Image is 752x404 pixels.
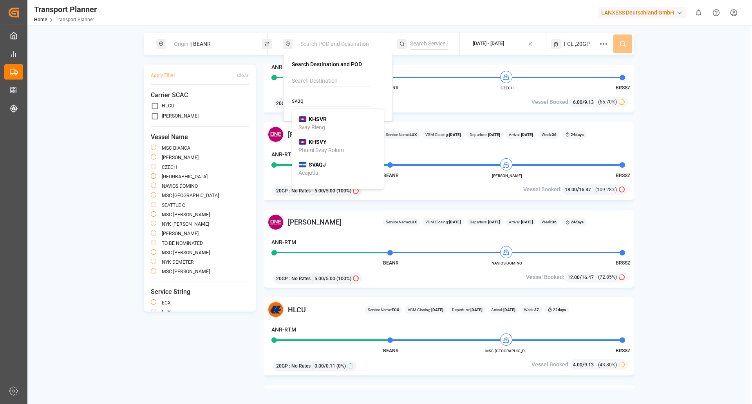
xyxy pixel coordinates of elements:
[573,361,596,369] div: /
[552,220,557,224] b: 36
[271,150,296,159] h4: ANR-RTM
[336,362,346,370] span: (0%)
[552,132,557,137] b: 36
[408,307,443,313] span: VGM Closing:
[598,98,617,105] span: (65.70%)
[383,260,399,266] span: BEANR
[271,326,296,334] h4: ANR-RTM
[575,40,590,48] span: ,20GP
[487,132,500,137] b: [DATE]
[298,123,325,132] div: Svay Rieng
[431,308,443,312] b: [DATE]
[268,301,284,318] img: Carrier
[542,132,557,138] span: Week:
[534,308,539,312] b: 37
[292,75,371,87] input: Search Destination
[573,362,582,368] span: 4.00
[309,139,327,145] b: KHSVY
[315,187,335,194] span: 5.00 / 5.00
[425,219,461,225] span: VGM Closing:
[298,116,307,122] img: country
[584,362,594,368] span: 9.13
[523,185,562,194] span: Vessel Booked:
[162,103,174,108] label: HLCU
[485,173,528,179] span: [PERSON_NAME]
[309,116,327,122] b: KHSVR
[410,132,417,137] b: LUX
[470,219,500,225] span: Departure:
[289,362,311,370] span: : No Rates
[276,187,288,194] span: 20GP
[487,220,500,224] b: [DATE]
[598,361,617,368] span: (43.80%)
[386,219,417,225] span: Service Name:
[579,187,591,192] span: 16.47
[300,41,369,47] span: Search POD and Destination
[383,173,399,178] span: BEANR
[151,287,249,297] span: Service String
[298,161,307,168] img: country
[595,186,617,193] span: (109.28%)
[174,41,192,47] span: Origin ||
[336,187,351,194] span: (100%)
[289,187,311,194] span: : No Rates
[162,114,199,118] label: [PERSON_NAME]
[315,362,335,370] span: 0.00 / 0.11
[425,132,461,138] span: VGM Closing:
[34,4,97,15] div: Transport Planner
[151,91,249,100] span: Carrier SCAC
[520,132,533,137] b: [DATE]
[288,217,342,227] span: [PERSON_NAME]
[268,214,284,230] img: Carrier
[616,348,630,353] span: BRSSZ
[268,126,284,143] img: Carrier
[491,307,515,313] span: Arrival:
[292,95,371,107] input: Search POD
[288,304,306,315] span: HLCU
[410,220,417,224] b: LUX
[582,275,594,280] span: 16.47
[169,37,254,51] div: BEANR
[315,275,335,282] span: 5.00 / 5.00
[531,98,570,106] span: Vessel Booked:
[542,219,557,225] span: Week:
[162,250,210,255] label: MSC [PERSON_NAME]
[524,307,539,313] span: Week:
[598,7,687,18] div: LANXESS Deutschland GmbH
[162,193,219,198] label: MSC [GEOGRAPHIC_DATA]
[309,161,326,168] b: SVAQJ
[571,132,584,137] b: 24 days
[383,348,399,353] span: BEANR
[162,155,199,160] label: [PERSON_NAME]
[386,132,417,138] span: Service Name:
[162,222,209,226] label: NYK [PERSON_NAME]
[616,260,630,266] span: BRSSZ
[289,275,311,282] span: : No Rates
[271,238,296,246] h4: ANR-RTM
[271,63,296,71] h4: ANR-RTM
[151,132,249,142] span: Vessel Name
[553,308,566,312] b: 22 days
[584,100,594,105] span: 9.13
[368,307,399,313] span: Service Name:
[465,36,541,52] button: [DATE] - [DATE]
[470,132,500,138] span: Departure:
[276,100,288,107] span: 20GP
[473,40,504,47] div: [DATE] - [DATE]
[616,173,630,178] span: BRSSZ
[470,308,483,312] b: [DATE]
[598,5,690,20] button: LANXESS Deutschland GmbH
[520,220,533,224] b: [DATE]
[565,187,577,192] span: 18.00
[568,273,596,281] div: /
[162,184,198,188] label: NAVIOS DOMINO
[292,62,384,67] h4: Search Destination and POD
[298,139,307,145] img: country
[531,361,570,369] span: Vessel Booked:
[571,220,584,224] b: 24 days
[485,348,528,354] span: MSC [GEOGRAPHIC_DATA]
[276,275,288,282] span: 20GP
[162,165,177,170] label: CZECH
[276,362,288,370] span: 20GP
[162,231,199,236] label: [PERSON_NAME]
